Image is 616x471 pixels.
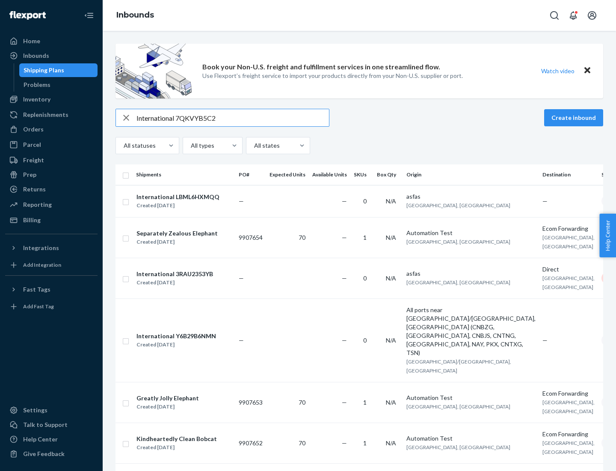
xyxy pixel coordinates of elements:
span: 70 [299,234,305,241]
span: — [342,197,347,205]
span: N/A [386,337,396,344]
span: [GEOGRAPHIC_DATA], [GEOGRAPHIC_DATA] [542,275,595,290]
td: 9907653 [235,382,266,423]
button: Give Feedback [5,447,98,461]
span: — [342,399,347,406]
a: Freight [5,153,98,167]
div: Shipping Plans [24,66,64,75]
div: Add Integration [23,261,61,268]
p: Book your Non-U.S. freight and fulfillment services in one streamlined flow. [202,62,440,72]
button: Open Search Box [546,7,563,24]
div: Freight [23,156,44,164]
span: [GEOGRAPHIC_DATA], [GEOGRAPHIC_DATA] [406,202,510,209]
span: [GEOGRAPHIC_DATA]/[GEOGRAPHIC_DATA], [GEOGRAPHIC_DATA] [406,358,511,374]
span: [GEOGRAPHIC_DATA], [GEOGRAPHIC_DATA] [406,238,510,245]
a: Inventory [5,92,98,106]
div: Home [23,37,40,45]
button: Help Center [599,214,616,257]
span: 0 [363,274,367,282]
input: All statuses [123,141,124,150]
a: Returns [5,182,98,196]
span: — [542,197,548,205]
button: Close Navigation [80,7,98,24]
div: Settings [23,406,47,414]
a: Help Center [5,432,98,446]
span: 1 [363,439,367,447]
button: Watch video [536,65,580,77]
div: Created [DATE] [136,238,218,246]
th: Box Qty [373,164,403,185]
a: Home [5,34,98,48]
a: Prep [5,168,98,182]
td: 9907654 [235,217,266,258]
span: — [342,234,347,241]
a: Reporting [5,198,98,212]
div: Automation Test [406,229,536,237]
ol: breadcrumbs [110,3,161,28]
div: Replenishments [23,110,68,119]
span: 70 [299,439,305,447]
a: Billing [5,213,98,227]
div: Orders [23,125,44,134]
a: Shipping Plans [19,63,98,77]
span: — [342,439,347,447]
th: Available Units [309,164,350,185]
input: All types [190,141,191,150]
span: N/A [386,399,396,406]
div: Direct [542,265,595,274]
div: Greatly Jolly Elephant [136,394,199,402]
div: Separately Zealous Elephant [136,229,218,238]
span: 1 [363,399,367,406]
th: SKUs [350,164,373,185]
p: Use Flexport’s freight service to import your products directly from your Non-U.S. supplier or port. [202,72,463,80]
a: Settings [5,403,98,417]
div: Ecom Forwarding [542,224,595,233]
a: Inbounds [5,49,98,63]
span: N/A [386,439,396,447]
th: Expected Units [266,164,309,185]
div: asfas [406,192,536,201]
div: Kindheartedly Clean Bobcat [136,435,217,443]
input: Search inbounds by name, destination, msku... [136,109,329,126]
span: [GEOGRAPHIC_DATA], [GEOGRAPHIC_DATA] [406,403,510,410]
button: Open notifications [565,7,582,24]
span: [GEOGRAPHIC_DATA], [GEOGRAPHIC_DATA] [542,399,595,414]
div: Give Feedback [23,450,65,458]
div: Automation Test [406,434,536,443]
a: Replenishments [5,108,98,122]
button: Create inbound [544,109,603,126]
div: Created [DATE] [136,402,199,411]
button: Close [582,65,593,77]
div: Created [DATE] [136,278,213,287]
a: Orders [5,122,98,136]
span: [GEOGRAPHIC_DATA], [GEOGRAPHIC_DATA] [542,440,595,455]
div: Returns [23,185,46,194]
div: Inbounds [23,51,49,60]
span: 1 [363,234,367,241]
div: Integrations [23,244,59,252]
div: International Y6B29B6NMN [136,332,216,340]
span: — [342,337,347,344]
div: Created [DATE] [136,340,216,349]
th: Shipments [133,164,235,185]
div: Ecom Forwarding [542,389,595,398]
span: 70 [299,399,305,406]
th: PO# [235,164,266,185]
div: Created [DATE] [136,201,219,210]
div: Help Center [23,435,58,444]
a: Talk to Support [5,418,98,432]
div: Problems [24,80,50,89]
div: Created [DATE] [136,443,217,452]
span: — [342,274,347,282]
th: Origin [403,164,539,185]
div: International 3RAU2353YB [136,270,213,278]
div: Reporting [23,200,52,209]
div: Fast Tags [23,285,50,294]
span: — [239,197,244,205]
span: N/A [386,197,396,205]
div: Talk to Support [23,420,68,429]
div: Automation Test [406,393,536,402]
div: Prep [23,170,36,179]
img: Flexport logo [9,11,46,20]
